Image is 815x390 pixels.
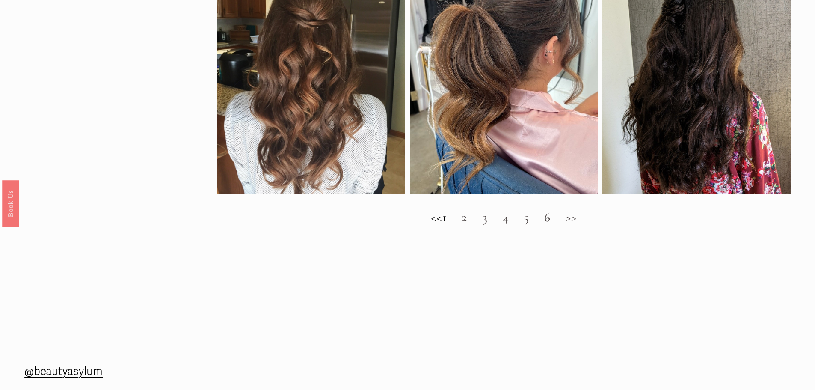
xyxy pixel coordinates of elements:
[503,209,510,225] a: 4
[217,210,791,225] h2: <<
[482,209,488,225] a: 3
[524,209,530,225] a: 5
[2,180,19,226] a: Book Us
[566,209,577,225] a: >>
[462,209,468,225] a: 2
[24,362,103,382] a: @beautyasylum
[442,209,448,225] strong: 1
[544,209,551,225] a: 6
